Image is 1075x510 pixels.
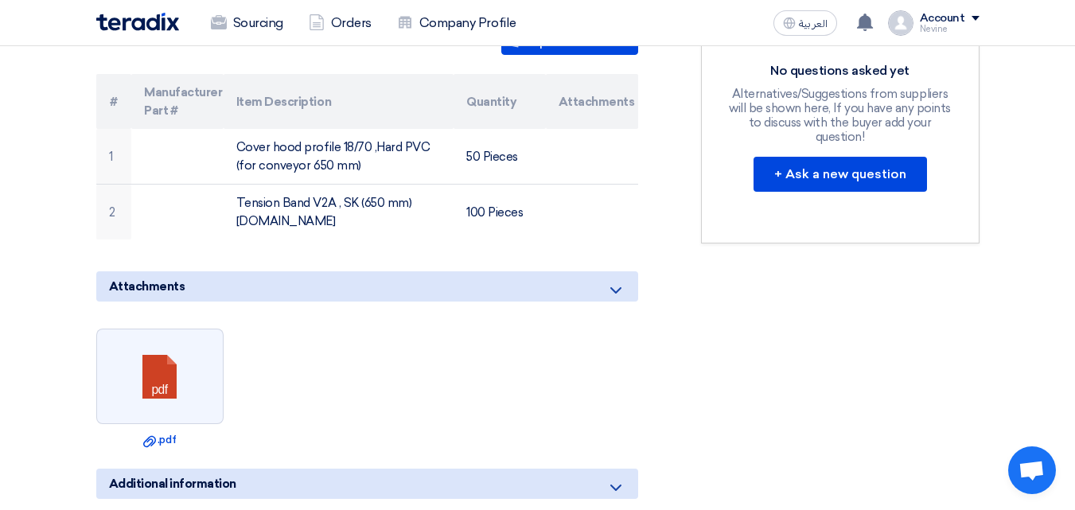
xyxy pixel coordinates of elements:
[920,25,980,33] div: Nevine
[101,432,219,448] a: .pdf
[1008,446,1056,494] div: Open chat
[109,278,185,295] span: Attachments
[454,74,546,129] th: Quantity
[888,10,913,36] img: profile_test.png
[724,87,956,144] div: Alternatives/Suggestions from suppliers will be shown here, If you have any points to discuss wit...
[773,10,837,36] button: العربية
[384,6,529,41] a: Company Profile
[96,74,132,129] th: #
[96,185,132,240] td: 2
[454,129,546,185] td: 50 Pieces
[799,18,828,29] span: العربية
[96,13,179,31] img: Teradix logo
[224,129,454,185] td: Cover hood profile 18/70 ,Hard PVC (for conveyor 650 mm)
[920,12,965,25] div: Account
[224,74,454,129] th: Item Description
[296,6,384,41] a: Orders
[724,63,956,80] div: No questions asked yet
[454,185,546,240] td: 100 Pieces
[546,74,638,129] th: Attachments
[198,6,296,41] a: Sourcing
[96,129,132,185] td: 1
[754,157,927,192] button: + Ask a new question
[224,185,454,240] td: Tension Band V2A , SK (650 mm) [DOMAIN_NAME]
[109,475,236,492] span: Additional information
[131,74,224,129] th: Manufacturer Part #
